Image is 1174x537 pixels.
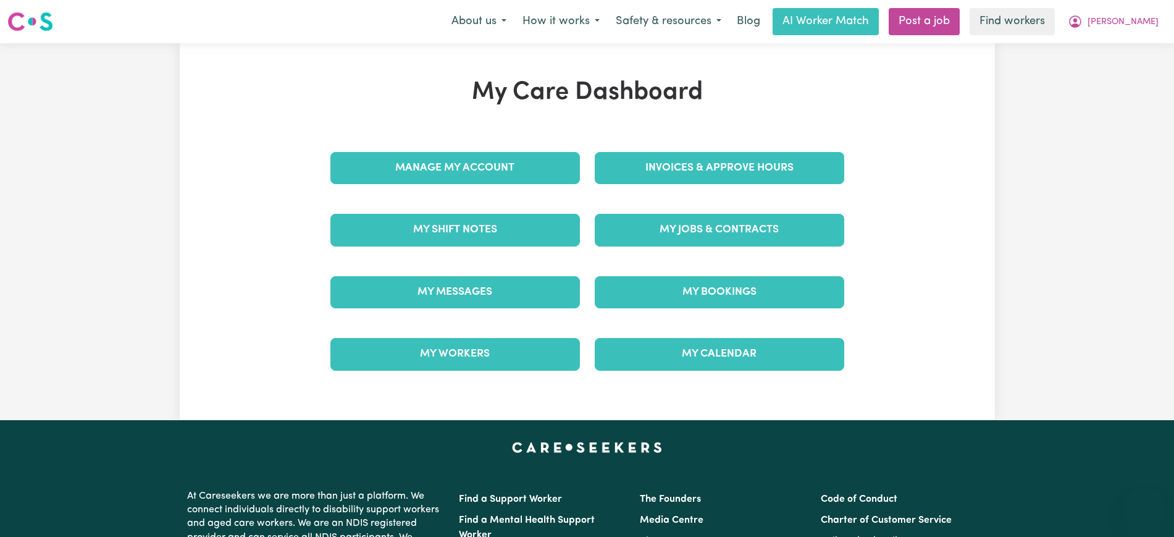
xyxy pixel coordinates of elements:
[512,442,662,452] a: Careseekers home page
[821,515,952,525] a: Charter of Customer Service
[443,9,514,35] button: About us
[595,214,844,246] a: My Jobs & Contracts
[595,338,844,370] a: My Calendar
[7,11,53,33] img: Careseekers logo
[330,214,580,246] a: My Shift Notes
[330,276,580,308] a: My Messages
[1060,9,1167,35] button: My Account
[773,8,879,35] a: AI Worker Match
[595,152,844,184] a: Invoices & Approve Hours
[323,78,852,108] h1: My Care Dashboard
[595,276,844,308] a: My Bookings
[459,494,562,504] a: Find a Support Worker
[889,8,960,35] a: Post a job
[608,9,729,35] button: Safety & resources
[729,8,768,35] a: Blog
[970,8,1055,35] a: Find workers
[7,7,53,36] a: Careseekers logo
[640,494,701,504] a: The Founders
[514,9,608,35] button: How it works
[1125,488,1164,527] iframe: Button to launch messaging window
[330,152,580,184] a: Manage My Account
[330,338,580,370] a: My Workers
[821,494,897,504] a: Code of Conduct
[1088,15,1159,29] span: [PERSON_NAME]
[640,515,703,525] a: Media Centre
